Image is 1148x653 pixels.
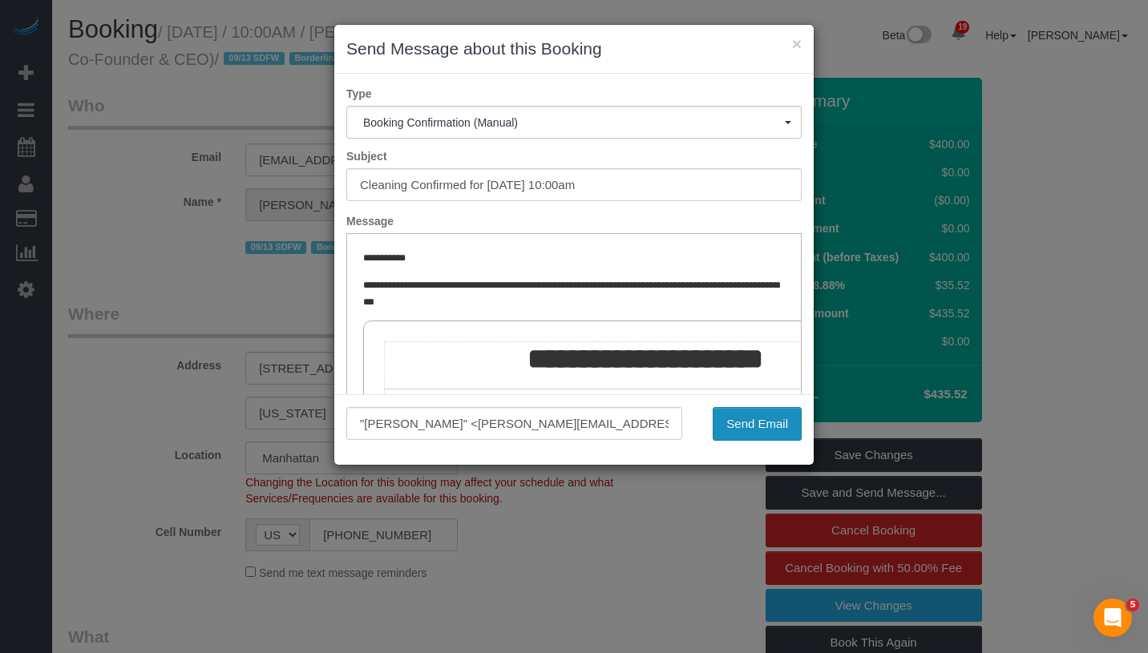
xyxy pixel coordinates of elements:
span: 5 [1126,599,1139,611]
input: Subject [346,168,802,201]
label: Subject [334,148,814,164]
iframe: Rich Text Editor, editor1 [347,234,801,484]
label: Message [334,213,814,229]
button: Send Email [713,407,802,441]
label: Type [334,86,814,102]
button: Booking Confirmation (Manual) [346,106,802,139]
span: Booking Confirmation (Manual) [363,116,785,129]
button: × [792,35,802,52]
h3: Send Message about this Booking [346,37,802,61]
iframe: Intercom live chat [1093,599,1132,637]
